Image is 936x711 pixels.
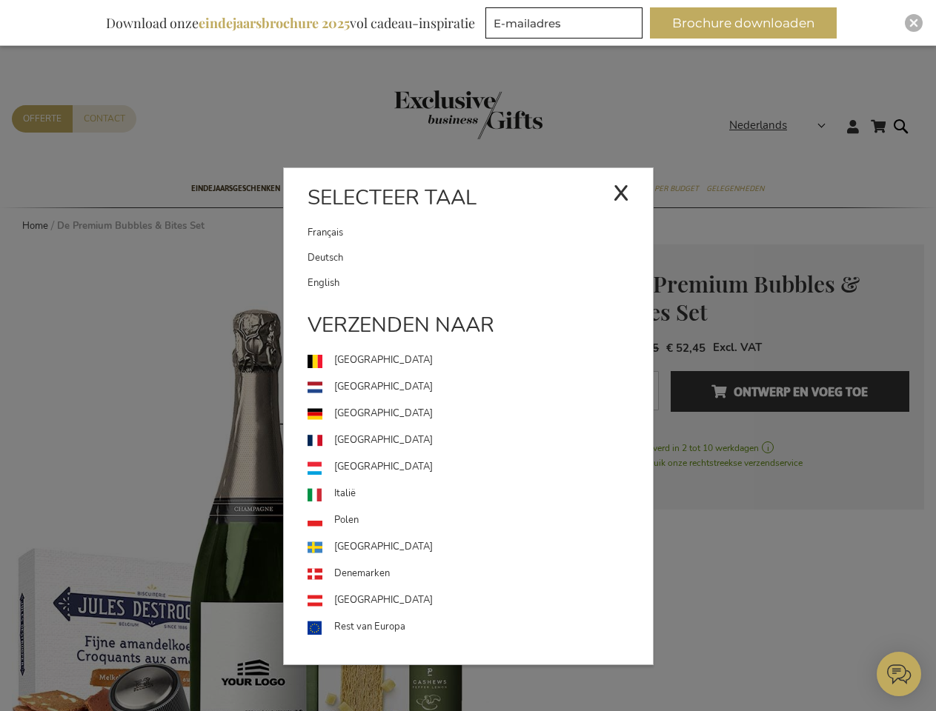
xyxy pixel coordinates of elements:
[308,427,653,454] a: [GEOGRAPHIC_DATA]
[650,7,837,39] button: Brochure downloaden
[877,652,921,696] iframe: belco-activator-frame
[485,7,643,39] input: E-mailadres
[308,507,653,534] a: Polen
[308,401,653,427] a: [GEOGRAPHIC_DATA]
[308,614,653,641] a: Rest van Europa
[199,14,350,32] b: eindejaarsbrochure 2025
[308,454,653,481] a: [GEOGRAPHIC_DATA]
[308,245,653,270] a: Deutsch
[99,7,482,39] div: Download onze vol cadeau-inspiratie
[485,7,647,43] form: marketing offers and promotions
[308,561,653,587] a: Denemarken
[613,169,629,213] div: x
[909,19,918,27] img: Close
[308,587,653,614] a: [GEOGRAPHIC_DATA]
[308,534,653,561] a: [GEOGRAPHIC_DATA]
[308,481,653,507] a: Italië
[308,220,613,245] a: Français
[905,14,923,32] div: Close
[284,310,653,347] div: Verzenden naar
[308,347,653,374] a: [GEOGRAPHIC_DATA]
[308,374,653,401] a: [GEOGRAPHIC_DATA]
[308,270,653,296] a: English
[284,183,653,220] div: Selecteer taal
